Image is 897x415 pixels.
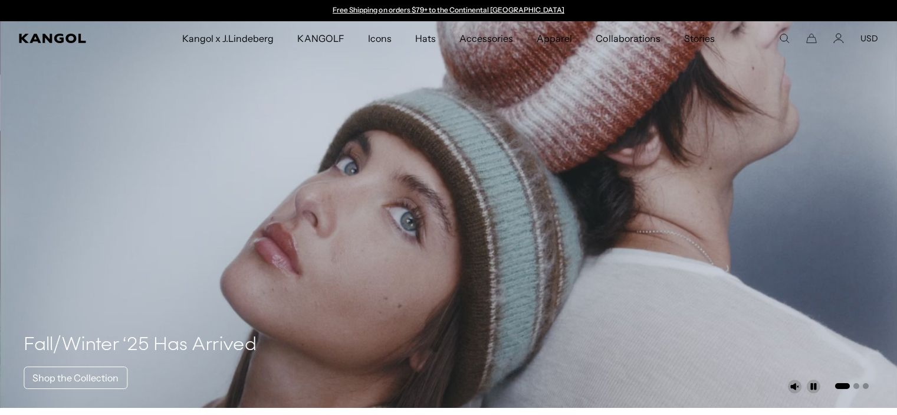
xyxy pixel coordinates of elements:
span: Icons [368,21,392,55]
a: Collaborations [584,21,672,55]
a: Account [833,33,844,44]
span: Stories [684,21,715,55]
span: Accessories [459,21,513,55]
ul: Select a slide to show [834,381,869,390]
span: Apparel [537,21,572,55]
span: Hats [415,21,436,55]
span: Kangol x J.Lindeberg [182,21,274,55]
summary: Search here [779,33,790,44]
button: Go to slide 3 [863,383,869,389]
div: Announcement [327,6,570,15]
a: Stories [672,21,727,55]
a: Hats [403,21,448,55]
button: Unmute [787,380,801,394]
slideshow-component: Announcement bar [327,6,570,15]
a: KANGOLF [285,21,356,55]
a: Apparel [525,21,584,55]
button: Go to slide 1 [835,383,850,389]
div: 1 of 2 [327,6,570,15]
button: Cart [806,33,817,44]
button: Go to slide 2 [853,383,859,389]
span: KANGOLF [297,21,344,55]
button: USD [860,33,878,44]
h4: Fall/Winter ‘25 Has Arrived [24,334,257,357]
button: Pause [806,380,820,394]
a: Icons [356,21,403,55]
a: Free Shipping on orders $79+ to the Continental [GEOGRAPHIC_DATA] [333,5,564,14]
span: Collaborations [596,21,660,55]
a: Shop the Collection [24,367,127,389]
a: Kangol [19,34,120,43]
a: Accessories [448,21,525,55]
a: Kangol x J.Lindeberg [170,21,286,55]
